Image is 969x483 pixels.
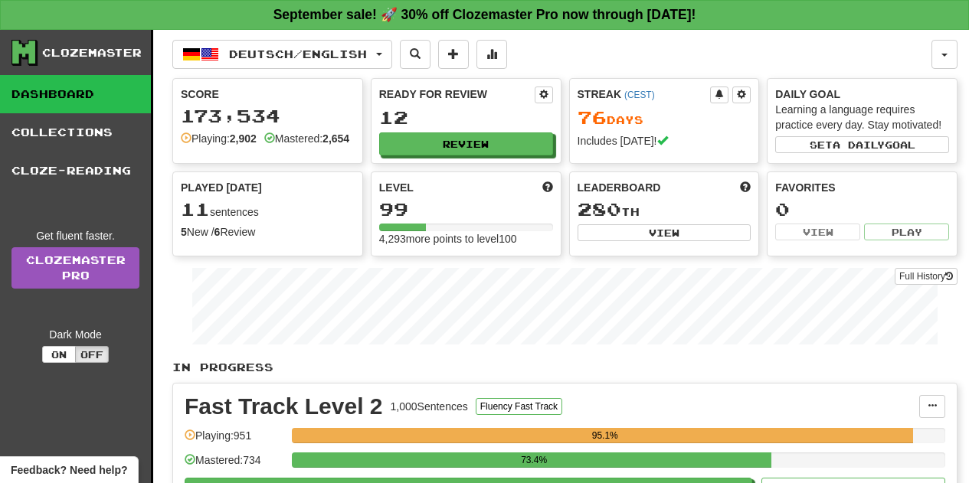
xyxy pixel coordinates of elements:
[322,132,349,145] strong: 2,654
[391,399,468,414] div: 1,000 Sentences
[11,327,139,342] div: Dark Mode
[775,136,949,153] button: Seta dailygoal
[624,90,655,100] a: (CEST)
[185,428,284,453] div: Playing: 951
[578,224,751,241] button: View
[578,106,607,128] span: 76
[181,131,257,146] div: Playing:
[181,86,355,102] div: Score
[775,200,949,219] div: 0
[578,108,751,128] div: Day s
[229,47,367,60] span: Deutsch / English
[264,131,349,146] div: Mastered:
[296,428,913,443] div: 95.1%
[400,40,430,69] button: Search sentences
[775,102,949,132] div: Learning a language requires practice every day. Stay motivated!
[296,452,771,468] div: 73.4%
[42,346,76,363] button: On
[775,224,860,240] button: View
[42,45,142,60] div: Clozemaster
[476,40,507,69] button: More stats
[542,180,553,195] span: Score more points to level up
[775,86,949,102] div: Daily Goal
[75,346,109,363] button: Off
[379,132,553,155] button: Review
[578,133,751,148] div: Includes [DATE]!
[185,395,383,418] div: Fast Track Level 2
[775,180,949,195] div: Favorites
[476,398,562,415] button: Fluency Fast Track
[181,180,262,195] span: Played [DATE]
[379,200,553,219] div: 99
[578,86,711,102] div: Streak
[181,106,355,126] div: 173,534
[379,180,414,195] span: Level
[181,226,187,238] strong: 5
[11,462,127,478] span: Open feedback widget
[11,228,139,243] div: Get fluent faster.
[379,86,535,102] div: Ready for Review
[181,224,355,240] div: New / Review
[379,231,553,246] div: 4,293 more points to level 100
[172,360,958,375] p: In Progress
[172,40,392,69] button: Deutsch/English
[578,198,621,220] span: 280
[578,180,661,195] span: Leaderboard
[578,200,751,220] div: th
[230,132,257,145] strong: 2,902
[214,226,221,238] strong: 6
[833,139,885,150] span: a daily
[379,108,553,127] div: 12
[438,40,469,69] button: Add sentence to collection
[185,452,284,478] div: Mastered: 734
[864,224,949,240] button: Play
[895,268,958,285] button: Full History
[273,7,696,22] strong: September sale! 🚀 30% off Clozemaster Pro now through [DATE]!
[181,198,210,220] span: 11
[740,180,751,195] span: This week in points, UTC
[11,247,139,289] a: ClozemasterPro
[181,200,355,220] div: sentences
